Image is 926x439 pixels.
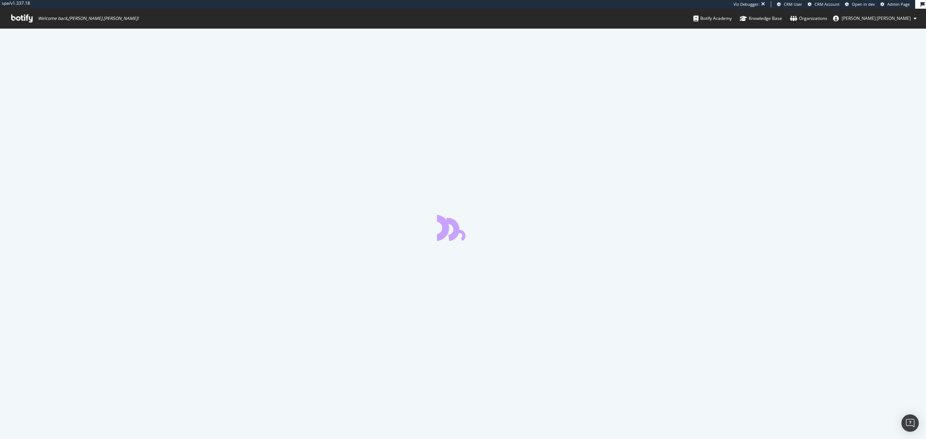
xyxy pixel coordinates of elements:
[38,16,139,21] span: Welcome back, [PERSON_NAME].[PERSON_NAME] !
[790,9,827,28] a: Organizations
[880,1,910,7] a: Admin Page
[790,15,827,22] div: Organizations
[734,1,760,7] div: Viz Debugger:
[808,1,840,7] a: CRM Account
[901,414,919,432] div: Open Intercom Messenger
[815,1,840,7] span: CRM Account
[740,9,782,28] a: Knowledge Base
[842,15,911,21] span: julien.sardin
[784,1,802,7] span: CRM User
[887,1,910,7] span: Admin Page
[777,1,802,7] a: CRM User
[852,1,875,7] span: Open in dev
[693,15,732,22] div: Botify Academy
[827,13,922,24] button: [PERSON_NAME].[PERSON_NAME]
[845,1,875,7] a: Open in dev
[437,215,489,241] div: animation
[693,9,732,28] a: Botify Academy
[740,15,782,22] div: Knowledge Base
